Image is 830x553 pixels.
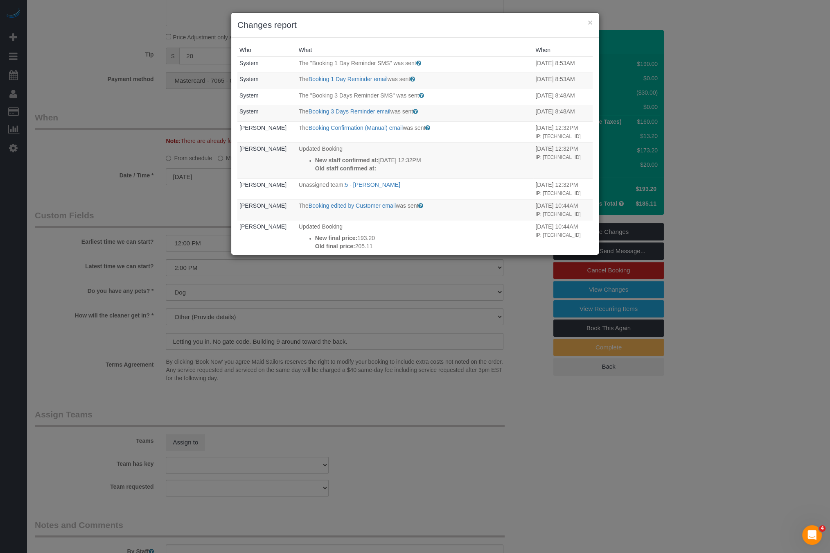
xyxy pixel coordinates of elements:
[237,19,593,31] h3: Changes report
[535,134,580,139] small: IP: [TECHNICAL_ID]
[297,105,534,122] td: What
[237,57,297,73] td: Who
[345,181,400,188] a: 5 - [PERSON_NAME]
[297,57,534,73] td: What
[315,157,379,163] strong: New staff confirmed at:
[237,105,297,122] td: Who
[239,181,286,188] a: [PERSON_NAME]
[533,57,593,73] td: When
[315,156,532,164] p: [DATE] 12:32PM
[237,44,297,57] th: Who
[231,13,599,255] sui-modal: Changes report
[535,232,580,238] small: IP: [TECHNICAL_ID]
[297,89,534,105] td: What
[533,220,593,305] td: When
[388,76,410,82] span: was sent
[237,142,297,178] td: Who
[535,190,580,196] small: IP: [TECHNICAL_ID]
[533,105,593,122] td: When
[297,142,534,178] td: What
[297,220,534,305] td: What
[396,202,418,209] span: was sent
[533,89,593,105] td: When
[390,108,413,115] span: was sent
[299,181,345,188] span: Unassigned team:
[297,121,534,142] td: What
[239,202,286,209] a: [PERSON_NAME]
[239,125,286,131] a: [PERSON_NAME]
[309,108,390,115] a: Booking 3 Days Reminder email
[237,220,297,305] td: Who
[297,178,534,199] td: What
[819,525,825,532] span: 4
[239,108,259,115] a: System
[533,199,593,220] td: When
[533,142,593,178] td: When
[237,121,297,142] td: Who
[299,108,309,115] span: The
[315,242,532,250] p: 205.11
[239,76,259,82] a: System
[297,73,534,89] td: What
[239,145,286,152] a: [PERSON_NAME]
[533,121,593,142] td: When
[297,44,534,57] th: What
[299,125,309,131] span: The
[403,125,425,131] span: was sent
[299,223,343,230] span: Updated Booking
[315,235,357,241] strong: New final price:
[309,202,396,209] a: Booking edited by Customer email
[237,73,297,89] td: Who
[315,234,532,242] p: 193.20
[315,165,376,172] strong: Old staff confirmed at:
[299,202,309,209] span: The
[533,73,593,89] td: When
[239,223,286,230] a: [PERSON_NAME]
[299,92,419,99] span: The "Booking 3 Days Reminder SMS" was sent
[533,44,593,57] th: When
[239,60,259,66] a: System
[315,243,355,249] strong: Old final price:
[309,76,388,82] a: Booking 1 Day Reminder email
[237,178,297,199] td: Who
[588,18,593,27] button: ×
[299,60,416,66] span: The "Booking 1 Day Reminder SMS" was sent
[309,125,403,131] a: Booking Confirmation (Manual) email
[535,154,580,160] small: IP: [TECHNICAL_ID]
[239,92,259,99] a: System
[533,178,593,199] td: When
[297,199,534,220] td: What
[299,145,343,152] span: Updated Booking
[237,199,297,220] td: Who
[237,89,297,105] td: Who
[802,525,822,545] iframe: Intercom live chat
[299,76,309,82] span: The
[535,211,580,217] small: IP: [TECHNICAL_ID]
